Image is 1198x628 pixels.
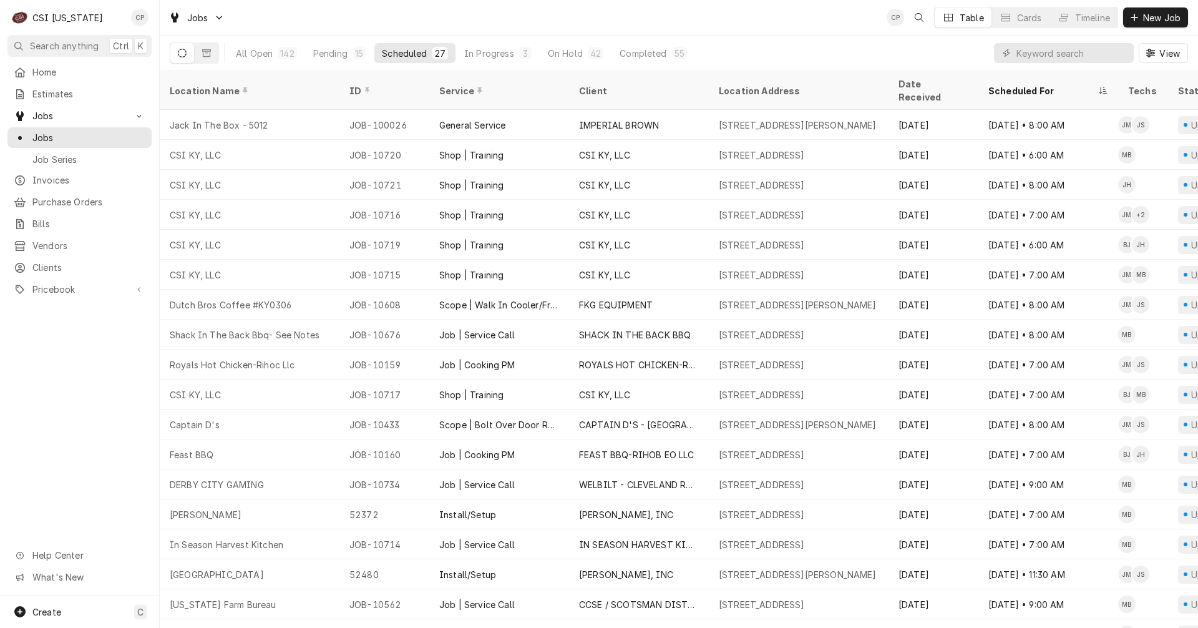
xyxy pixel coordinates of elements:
div: [DATE] [889,350,978,380]
div: JOB-10721 [339,170,429,200]
div: JS [1132,116,1149,134]
div: [STREET_ADDRESS] [719,508,805,521]
a: Job Series [7,149,152,170]
a: Clients [7,257,152,278]
button: View [1139,43,1188,63]
div: BJ [1118,236,1136,253]
div: Matt Brewington's Avatar [1132,386,1149,403]
div: [STREET_ADDRESS] [719,179,805,192]
div: JM [1118,416,1136,433]
div: CSI KY, LLC [579,268,630,282]
div: Jay Maiden's Avatar [1118,116,1136,134]
div: C [11,9,29,26]
div: CP [131,9,149,26]
div: Jay Maiden's Avatar [1118,356,1136,373]
div: [DATE] [889,110,978,140]
div: [STREET_ADDRESS] [719,149,805,162]
div: Bryant Jolley's Avatar [1118,446,1136,463]
div: JH [1118,176,1136,194]
div: Shop | Training [439,238,504,252]
a: Go to Help Center [7,545,152,566]
a: Home [7,62,152,82]
div: CCSE / SCOTSMAN DISTRIBUTOR [579,598,699,611]
div: JM [1118,296,1136,313]
div: 52372 [339,499,429,529]
div: JOB-10716 [339,200,429,230]
div: [US_STATE] Farm Bureau [170,598,276,611]
div: Jeff Hartley's Avatar [1132,236,1149,253]
div: FEAST BBQ-RIHOB EO LLC [579,448,694,461]
div: JOB-10719 [339,230,429,260]
div: ID [349,84,417,97]
div: CSI KY, LLC [170,268,221,282]
div: WELBILT - CLEVELAND RANGE [579,478,699,491]
div: On Hold [548,47,583,60]
div: Jesus Salas's Avatar [1132,296,1149,313]
div: Jay Maiden's Avatar [1118,296,1136,313]
div: [DATE] [889,589,978,619]
div: JOB-10160 [339,439,429,469]
div: [PERSON_NAME], INC [579,508,673,521]
div: Install/Setup [439,568,496,581]
div: [STREET_ADDRESS] [719,328,805,341]
span: Vendors [32,239,145,252]
div: MB [1118,326,1136,343]
div: JOB-10715 [339,260,429,290]
div: [GEOGRAPHIC_DATA] [170,568,264,581]
div: Completed [620,47,666,60]
div: 52480 [339,559,429,589]
div: Job | Cooking PM [439,358,515,371]
div: Shop | Training [439,388,504,401]
span: Jobs [32,109,127,122]
span: Job Series [32,153,145,166]
div: [DATE] • 7:00 AM [978,499,1118,529]
div: Matt Brewington's Avatar [1118,476,1136,493]
div: CAPTAIN D'S - [GEOGRAPHIC_DATA] [579,418,699,431]
div: Scheduled [382,47,427,60]
div: Jesus Salas's Avatar [1132,116,1149,134]
div: IN SEASON HARVEST KITCHEN [579,538,699,551]
div: [STREET_ADDRESS] [719,598,805,611]
div: [DATE] • 9:00 AM [978,469,1118,499]
div: CSI KY, LLC [579,209,630,222]
div: [STREET_ADDRESS] [719,478,805,491]
div: IMPERIAL BROWN [579,119,659,132]
div: JOB-10159 [339,350,429,380]
div: Location Address [719,84,876,97]
div: Client [579,84,696,97]
div: Captain D's [170,418,220,431]
div: BJ [1118,386,1136,403]
div: Job | Service Call [439,538,515,551]
div: JM [1118,116,1136,134]
div: In Season Harvest Kitchen [170,538,283,551]
div: [STREET_ADDRESS] [719,268,805,282]
div: CSI KY, LLC [579,179,630,192]
div: [STREET_ADDRESS] [719,538,805,551]
div: ROYALS HOT CHICKEN-RIHOC LLC [579,358,699,371]
div: [DATE] • 6:00 AM [978,140,1118,170]
div: Craig Pierce's Avatar [131,9,149,26]
span: C [137,606,144,619]
div: CSI KY, LLC [170,209,221,222]
div: [DATE] • 11:30 AM [978,559,1118,589]
div: JS [1132,566,1149,583]
div: MB [1132,266,1149,283]
div: 27 [435,47,446,60]
div: [STREET_ADDRESS][PERSON_NAME] [719,568,877,581]
div: [DATE] • 8:00 AM [978,170,1118,200]
a: Go to Jobs [163,7,230,28]
div: CSI [US_STATE] [32,11,103,24]
div: CSI KY, LLC [579,238,630,252]
div: [DATE] [889,290,978,320]
div: Date Received [898,77,966,104]
div: [STREET_ADDRESS] [719,388,805,401]
div: JOB-100026 [339,110,429,140]
div: [DATE] • 7:00 AM [978,380,1118,410]
div: [STREET_ADDRESS] [719,358,805,371]
div: [DATE] • 9:00 AM [978,589,1118,619]
div: Jeff Hartley's Avatar [1118,176,1136,194]
div: JH [1132,236,1149,253]
div: Feast BBQ [170,448,213,461]
div: General Service [439,119,505,132]
span: What's New [32,571,144,584]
